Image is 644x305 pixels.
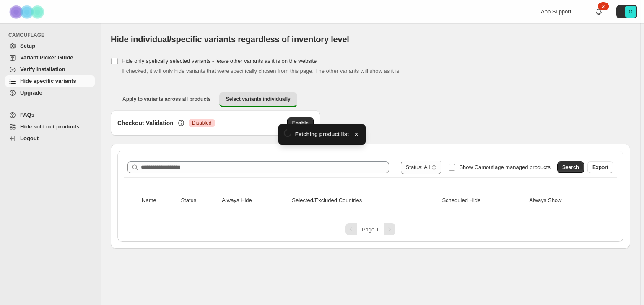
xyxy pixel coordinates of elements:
[5,87,95,99] a: Upgrade
[226,96,291,103] span: Select variants individually
[459,164,551,170] span: Show Camouflage managed products
[20,78,76,84] span: Hide specific variants
[439,191,527,210] th: Scheduled Hide
[595,8,603,16] a: 2
[5,109,95,121] a: FAQs
[20,123,80,130] span: Hide sold out products
[598,2,609,10] div: 2
[287,117,314,129] button: Enable
[5,52,95,64] a: Variant Picker Guide
[5,133,95,144] a: Logout
[111,35,349,44] span: Hide individual/specific variants regardless of inventory level
[629,9,633,14] text: O
[5,75,95,87] a: Hide specific variants
[20,54,73,61] span: Variant Picker Guide
[527,191,602,210] th: Always Show
[139,191,178,210] th: Name
[178,191,219,210] th: Status
[20,135,39,141] span: Logout
[116,92,218,106] button: Apply to variants across all products
[7,0,49,23] img: Camouflage
[592,164,608,171] span: Export
[295,130,349,138] span: Fetching product list
[562,164,579,171] span: Search
[5,64,95,75] a: Verify Installation
[20,66,65,72] span: Verify Installation
[111,110,630,249] div: Select variants individually
[541,8,571,15] span: App Support
[20,43,35,49] span: Setup
[557,161,584,173] button: Search
[122,68,401,74] span: If checked, it will only hide variants that were specifically chosen from this page. The other va...
[362,226,379,233] span: Page 1
[219,92,297,107] button: Select variants individually
[122,58,317,64] span: Hide only spefically selected variants - leave other variants as it is on the website
[625,6,636,18] span: Avatar with initials O
[5,121,95,133] a: Hide sold out products
[192,120,212,126] span: Disabled
[8,32,96,38] span: CAMOUFLAGE
[117,119,174,127] h3: Checkout Validation
[292,120,309,126] span: Enable
[219,191,289,210] th: Always Hide
[20,112,34,118] span: FAQs
[289,191,439,210] th: Selected/Excluded Countries
[5,40,95,52] a: Setup
[587,161,613,173] button: Export
[616,5,637,18] button: Avatar with initials O
[124,223,617,235] nav: Pagination
[20,90,42,96] span: Upgrade
[122,96,211,103] span: Apply to variants across all products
